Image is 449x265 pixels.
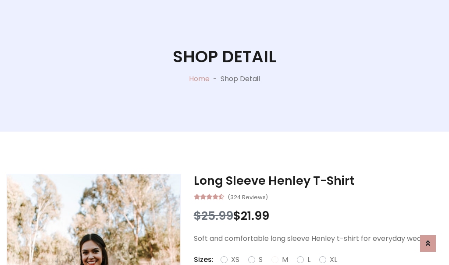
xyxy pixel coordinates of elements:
a: Home [189,74,210,84]
small: (324 Reviews) [228,191,268,202]
label: XL [330,254,337,265]
label: M [282,254,288,265]
p: Sizes: [194,254,214,265]
h3: $ [194,209,442,223]
h3: Long Sleeve Henley T-Shirt [194,174,442,188]
label: S [259,254,263,265]
span: $25.99 [194,208,233,224]
p: - [210,74,221,84]
label: L [307,254,310,265]
p: Shop Detail [221,74,260,84]
p: Soft and comfortable long sleeve Henley t-shirt for everyday wear. [194,233,442,244]
h1: Shop Detail [173,47,276,67]
label: XS [231,254,239,265]
span: 21.99 [241,208,269,224]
